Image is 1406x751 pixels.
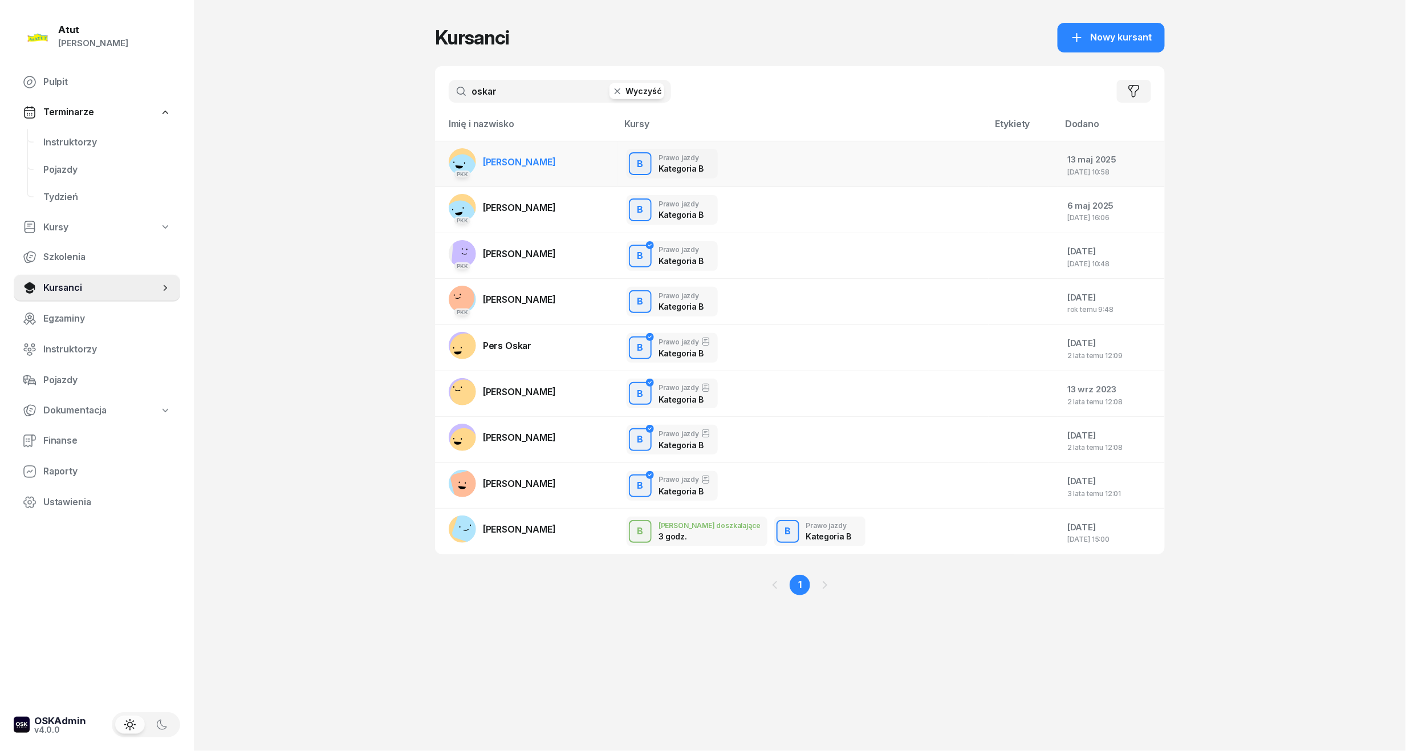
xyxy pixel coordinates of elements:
a: [PERSON_NAME] [449,424,556,451]
div: Prawo jazdy [659,154,704,161]
span: Ustawienia [43,495,171,510]
div: Prawo jazdy [659,200,704,208]
div: Prawo jazdy [659,337,710,346]
a: Dokumentacja [14,397,180,424]
a: Instruktorzy [14,336,180,363]
a: Pojazdy [34,156,180,184]
div: Prawo jazdy [659,292,704,299]
a: Pojazdy [14,367,180,394]
img: logo-xs-dark@2x.png [14,717,30,733]
div: Kategoria B [659,348,710,358]
span: [PERSON_NAME] [483,294,556,305]
div: PKK [454,308,471,316]
div: 6 maj 2025 [1067,198,1156,213]
a: [PERSON_NAME] [449,378,556,405]
div: B [633,292,648,311]
div: B [633,384,648,404]
span: [PERSON_NAME] [483,432,556,443]
div: Prawo jazdy [659,475,710,484]
input: Szukaj [449,80,671,103]
button: B [629,245,652,267]
div: Prawo jazdy [806,522,851,529]
div: B [780,522,795,541]
th: Imię i nazwisko [435,116,617,141]
span: Pulpit [43,75,171,90]
h1: Kursanci [435,27,509,48]
div: Kategoria B [659,440,710,450]
span: Raporty [43,464,171,479]
div: Kategoria B [806,531,851,541]
div: B [633,476,648,496]
a: PKK[PERSON_NAME] [449,148,556,176]
a: Szkolenia [14,243,180,271]
span: [PERSON_NAME] [483,202,556,213]
div: [DATE] 16:06 [1067,214,1156,221]
a: Raporty [14,458,180,485]
a: 1 [790,575,810,595]
button: B [629,152,652,175]
div: [DATE] 10:58 [1067,168,1156,176]
a: Kursanci [14,274,180,302]
span: Dokumentacja [43,403,107,418]
button: B [629,428,652,451]
a: Kursy [14,214,180,241]
span: Nowy kursant [1091,30,1152,45]
div: Kategoria B [659,395,710,404]
div: Kategoria B [659,256,704,266]
span: [PERSON_NAME] [483,523,556,535]
a: [PERSON_NAME] [449,515,556,543]
button: B [629,198,652,221]
div: OSKAdmin [34,716,86,726]
span: [PERSON_NAME] [483,478,556,489]
div: B [633,200,648,220]
div: PKK [454,217,471,224]
div: [DATE] [1067,474,1156,489]
a: Pers Oskar [449,332,531,359]
a: PKK[PERSON_NAME] [449,194,556,221]
div: 3 lata temu 12:01 [1067,490,1156,497]
a: Terminarze [14,99,180,125]
div: PKK [454,171,471,178]
span: [PERSON_NAME] [483,156,556,168]
span: Pojazdy [43,373,171,388]
div: [PERSON_NAME] doszkalające [659,522,761,529]
a: Finanse [14,427,180,454]
a: PKK[PERSON_NAME] [449,240,556,267]
span: Finanse [43,433,171,448]
div: 2 lata temu 12:08 [1067,444,1156,451]
div: Kategoria B [659,210,704,220]
a: Tydzień [34,184,180,211]
div: B [633,246,648,266]
div: [DATE] [1067,428,1156,443]
span: Kursanci [43,281,160,295]
div: Kategoria B [659,164,704,173]
th: Dodano [1058,116,1165,141]
button: B [629,382,652,405]
button: B [629,520,652,543]
div: B [633,430,648,449]
div: B [633,155,648,174]
span: Egzaminy [43,311,171,326]
span: Szkolenia [43,250,171,265]
div: v4.0.0 [34,726,86,734]
a: Ustawienia [14,489,180,516]
th: Kursy [617,116,989,141]
a: Instruktorzy [34,129,180,156]
div: Prawo jazdy [659,383,710,392]
div: B [633,522,648,541]
div: 2 lata temu 12:09 [1067,352,1156,359]
div: 13 wrz 2023 [1067,382,1156,397]
div: [DATE] 10:48 [1067,260,1156,267]
a: [PERSON_NAME] [449,470,556,497]
span: Tydzień [43,190,171,205]
a: Pulpit [14,68,180,96]
span: Kursy [43,220,68,235]
span: Terminarze [43,105,94,120]
div: Prawo jazdy [659,246,704,253]
button: B [629,290,652,313]
span: [PERSON_NAME] [483,386,556,397]
div: B [633,338,648,358]
div: 3 godz. [659,531,718,541]
a: Egzaminy [14,305,180,332]
a: PKK[PERSON_NAME] [449,286,556,313]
